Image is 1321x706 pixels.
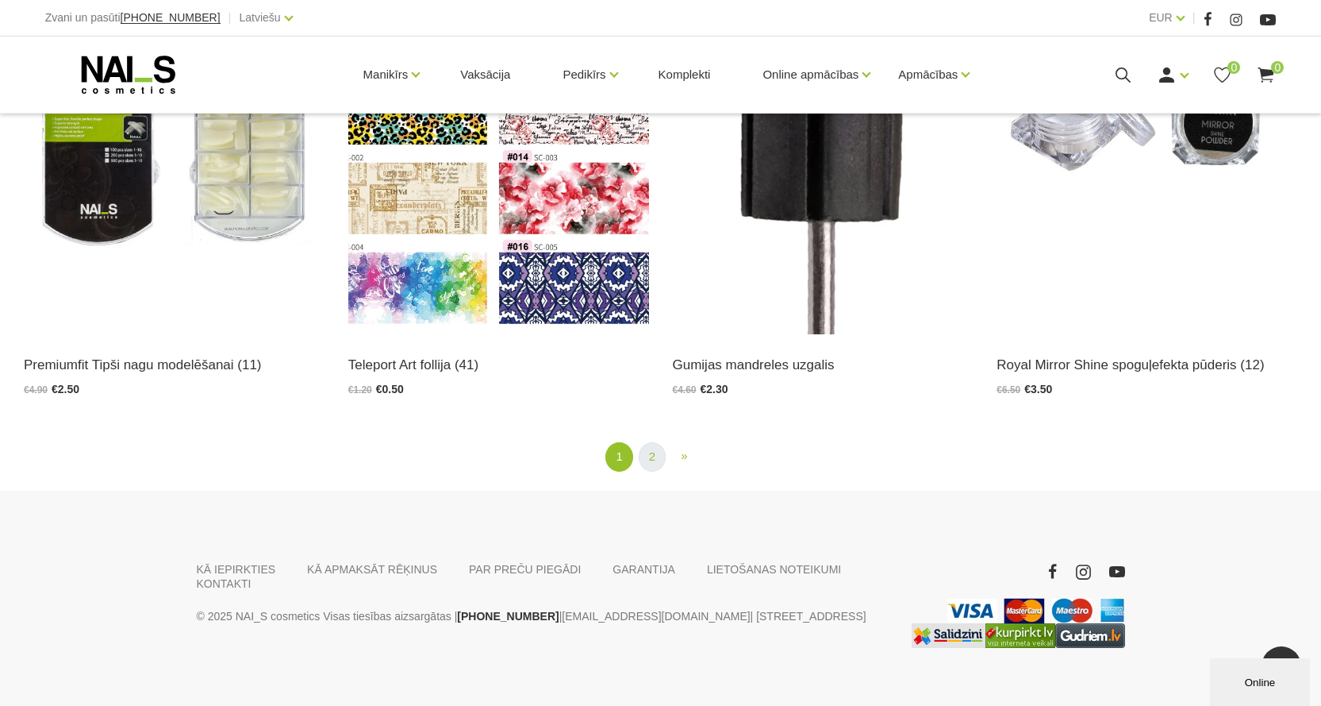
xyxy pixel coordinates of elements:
[701,383,728,395] span: €2.30
[646,37,724,113] a: Komplekti
[563,43,605,106] a: Pedikīrs
[1212,65,1232,85] a: 0
[1024,383,1052,395] span: €3.50
[681,449,687,462] span: »
[24,354,324,376] a: Premiumfit Tipši nagu modelēšanai (11)
[707,562,841,577] a: LIETOŠANAS NOTEIKUMI
[912,623,985,648] img: Labākā cena interneta veikalos - Samsung, Cena, iPhone, Mobilie telefoni
[197,607,887,626] p: © 2025 NAI_S cosmetics Visas tiesības aizsargātas | | | [STREET_ADDRESS]
[12,442,1309,472] nav: promo-block-product-list
[612,562,675,577] a: GARANTIJA
[447,37,523,113] a: Vaksācija
[457,607,559,626] a: [PHONE_NUMBER]
[762,43,858,106] a: Online apmācības
[639,442,666,472] a: 2
[45,8,221,28] div: Zvani un pasūti
[348,384,372,395] span: €1.20
[240,8,281,27] a: Latviešu
[985,623,1055,648] img: Lielākais Latvijas interneta veikalu preču meklētājs
[197,577,252,591] a: KONTAKTI
[24,384,48,395] span: €4.90
[562,607,750,626] a: [EMAIL_ADDRESS][DOMAIN_NAME]
[1227,61,1240,74] span: 0
[898,43,958,106] a: Apmācības
[1149,8,1173,27] a: EUR
[673,354,973,376] a: Gumijas mandreles uzgalis
[1271,61,1284,74] span: 0
[307,562,437,577] a: KĀ APMAKSĀT RĒĶINUS
[605,442,632,472] a: 1
[363,43,409,106] a: Manikīrs
[673,384,697,395] span: €4.60
[228,8,232,28] span: |
[1055,623,1125,648] img: www.gudriem.lv/veikali/lv
[469,562,581,577] a: PAR PREČU PIEGĀDI
[1055,623,1125,648] a: https://www.gudriem.lv/veikali/lv
[997,354,1297,376] a: Royal Mirror Shine spoguļefekta pūderis (12)
[1210,655,1313,706] iframe: chat widget
[671,442,697,470] a: Next
[376,383,404,395] span: €0.50
[197,562,276,577] a: KĀ IEPIRKTIES
[997,384,1020,395] span: €6.50
[1256,65,1276,85] a: 0
[121,12,221,24] a: [PHONE_NUMBER]
[1192,8,1196,28] span: |
[121,11,221,24] span: [PHONE_NUMBER]
[52,383,79,395] span: €2.50
[348,354,649,376] a: Teleport Art follija (41)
